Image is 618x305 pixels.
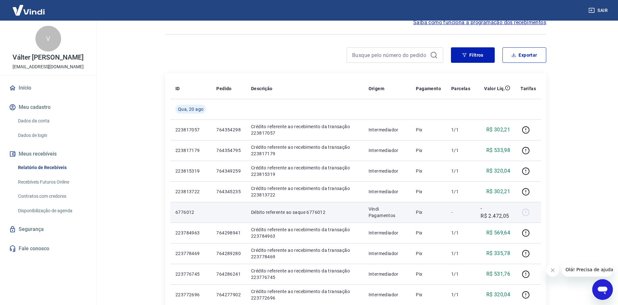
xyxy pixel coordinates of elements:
p: R$ 335,78 [486,250,510,257]
p: Pix [416,188,441,195]
p: 6776012 [175,209,206,215]
p: [EMAIL_ADDRESS][DOMAIN_NAME] [13,63,84,70]
button: Exportar [502,47,546,63]
p: Origem [369,85,384,92]
p: 1/1 [451,168,470,174]
input: Busque pelo número do pedido [352,50,427,60]
a: Contratos com credores [15,190,89,203]
p: Vindi Pagamentos [369,206,406,219]
iframe: Fechar mensagem [546,264,559,277]
p: 223778469 [175,250,206,257]
button: Meu cadastro [8,100,89,114]
p: 223817179 [175,147,206,154]
p: 1/1 [451,250,470,257]
p: Parcelas [451,85,470,92]
p: 764354298 [216,127,241,133]
button: Sair [587,5,610,16]
p: R$ 302,21 [486,126,510,134]
p: R$ 320,04 [486,291,510,299]
p: Crédito referente ao recebimento da transação 223778469 [251,247,358,260]
p: Pix [416,147,441,154]
p: 223772696 [175,291,206,298]
div: V [35,26,61,52]
p: Válter [PERSON_NAME] [13,54,83,61]
span: Qua, 20 ago [178,106,203,112]
p: 764298941 [216,230,241,236]
img: Vindi [8,0,50,20]
p: Tarifas [520,85,536,92]
p: R$ 531,76 [486,270,510,278]
p: 1/1 [451,127,470,133]
iframe: Botão para abrir a janela de mensagens [592,279,613,300]
a: Dados de login [15,129,89,142]
p: Intermediador [369,291,406,298]
a: Disponibilização de agenda [15,204,89,217]
a: Saiba como funciona a programação dos recebimentos [413,19,546,26]
p: 223784963 [175,230,206,236]
button: Meus recebíveis [8,147,89,161]
p: R$ 569,64 [486,229,510,237]
p: Intermediador [369,127,406,133]
p: Pix [416,250,441,257]
p: 1/1 [451,147,470,154]
p: 764345235 [216,188,241,195]
p: 1/1 [451,230,470,236]
p: Crédito referente ao recebimento da transação 223817057 [251,123,358,136]
p: 1/1 [451,291,470,298]
p: 223815319 [175,168,206,174]
p: ID [175,85,180,92]
p: -R$ 2.472,05 [481,205,510,220]
p: Pix [416,168,441,174]
p: Pix [416,209,441,215]
p: Pix [416,271,441,277]
p: R$ 320,04 [486,167,510,175]
a: Dados da conta [15,114,89,128]
p: 223813722 [175,188,206,195]
p: 223817057 [175,127,206,133]
p: 1/1 [451,271,470,277]
p: Crédito referente ao recebimento da transação 223784963 [251,226,358,239]
p: Pix [416,230,441,236]
p: 764354795 [216,147,241,154]
p: 223776745 [175,271,206,277]
a: Relatório de Recebíveis [15,161,89,174]
p: Pagamento [416,85,441,92]
a: Início [8,81,89,95]
p: Intermediador [369,271,406,277]
p: Crédito referente ao recebimento da transação 223813722 [251,185,358,198]
iframe: Mensagem da empresa [562,262,613,277]
a: Recebíveis Futuros Online [15,176,89,189]
span: Olá! Precisa de ajuda? [4,5,54,10]
p: Intermediador [369,250,406,257]
p: R$ 302,21 [486,188,510,195]
a: Fale conosco [8,242,89,256]
p: 764289280 [216,250,241,257]
p: - [451,209,470,215]
p: 764277902 [216,291,241,298]
p: Intermediador [369,230,406,236]
p: R$ 533,98 [486,147,510,154]
p: Intermediador [369,147,406,154]
p: Intermediador [369,168,406,174]
p: Descrição [251,85,273,92]
p: Pedido [216,85,231,92]
p: 764286241 [216,271,241,277]
p: Crédito referente ao recebimento da transação 223817179 [251,144,358,157]
p: Pix [416,127,441,133]
p: 1/1 [451,188,470,195]
button: Filtros [451,47,495,63]
p: Pix [416,291,441,298]
p: Crédito referente ao recebimento da transação 223776745 [251,268,358,281]
p: 764349259 [216,168,241,174]
a: Segurança [8,222,89,236]
p: Crédito referente ao recebimento da transação 223815319 [251,165,358,177]
p: Crédito referente ao recebimento da transação 223772696 [251,288,358,301]
p: Intermediador [369,188,406,195]
p: Débito referente ao saque 6776012 [251,209,358,215]
p: Valor Líq. [484,85,505,92]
